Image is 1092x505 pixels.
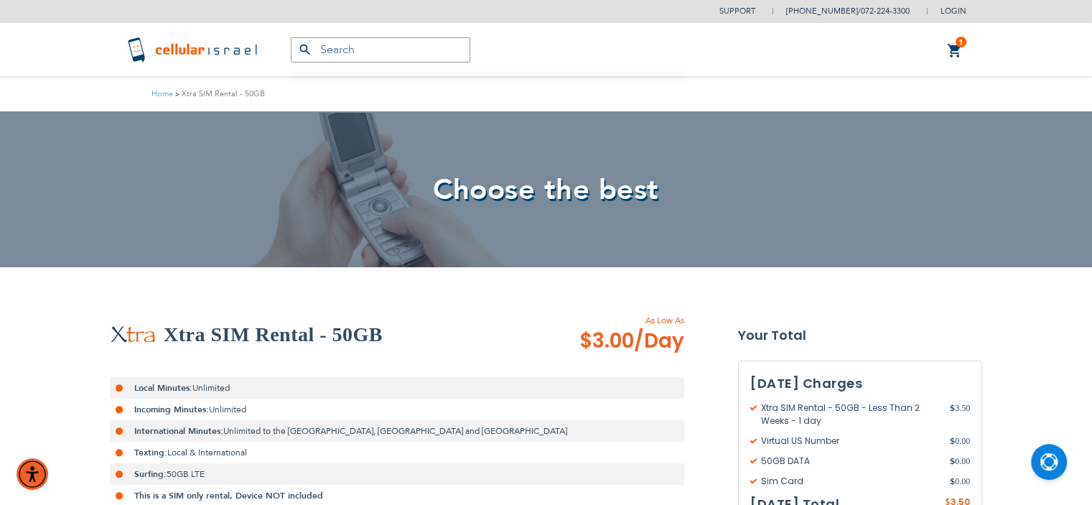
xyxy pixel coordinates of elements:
[173,87,265,101] li: Xtra SIM Rental - 50GB
[786,6,858,17] a: [PHONE_NUMBER]
[134,490,323,501] strong: This is a SIM only rental, Device NOT included
[291,37,470,62] input: Search
[950,455,955,468] span: $
[750,475,950,488] span: Sim Card
[110,399,684,420] li: Unlimited
[861,6,910,17] a: 072-224-3300
[772,1,910,22] li: /
[579,327,684,356] span: $3.00
[110,463,684,485] li: 50GB LTE
[164,320,383,349] h2: Xtra SIM Rental - 50GB
[947,42,963,60] a: 1
[126,35,262,64] img: Cellular Israel
[433,170,659,210] span: Choose the best
[750,373,970,394] h3: [DATE] Charges
[110,420,684,442] li: Unlimited to the [GEOGRAPHIC_DATA], [GEOGRAPHIC_DATA] and [GEOGRAPHIC_DATA]
[950,435,955,448] span: $
[110,377,684,399] li: Unlimited
[750,435,950,448] span: Virtual US Number
[634,327,684,356] span: /Day
[750,402,950,427] span: Xtra SIM Rental - 50GB - Less Than 2 Weeks - 1 day
[541,314,684,327] span: As Low As
[950,402,970,427] span: 3.50
[17,458,48,490] div: Accessibility Menu
[110,442,684,463] li: Local & International
[134,425,223,437] strong: International Minutes:
[134,404,209,415] strong: Incoming Minutes:
[958,37,963,48] span: 1
[950,402,955,414] span: $
[134,468,167,480] strong: Surfing:
[950,455,970,468] span: 0.00
[750,455,950,468] span: 50GB DATA
[134,382,192,394] strong: Local Minutes:
[110,325,157,344] img: Xtra SIM Rental - 50GB
[151,88,173,99] a: Home
[950,475,970,488] span: 0.00
[950,475,955,488] span: $
[950,435,970,448] span: 0.00
[719,6,755,17] a: Support
[738,325,982,346] strong: Your Total
[134,447,167,458] strong: Texting:
[941,6,966,17] span: Login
